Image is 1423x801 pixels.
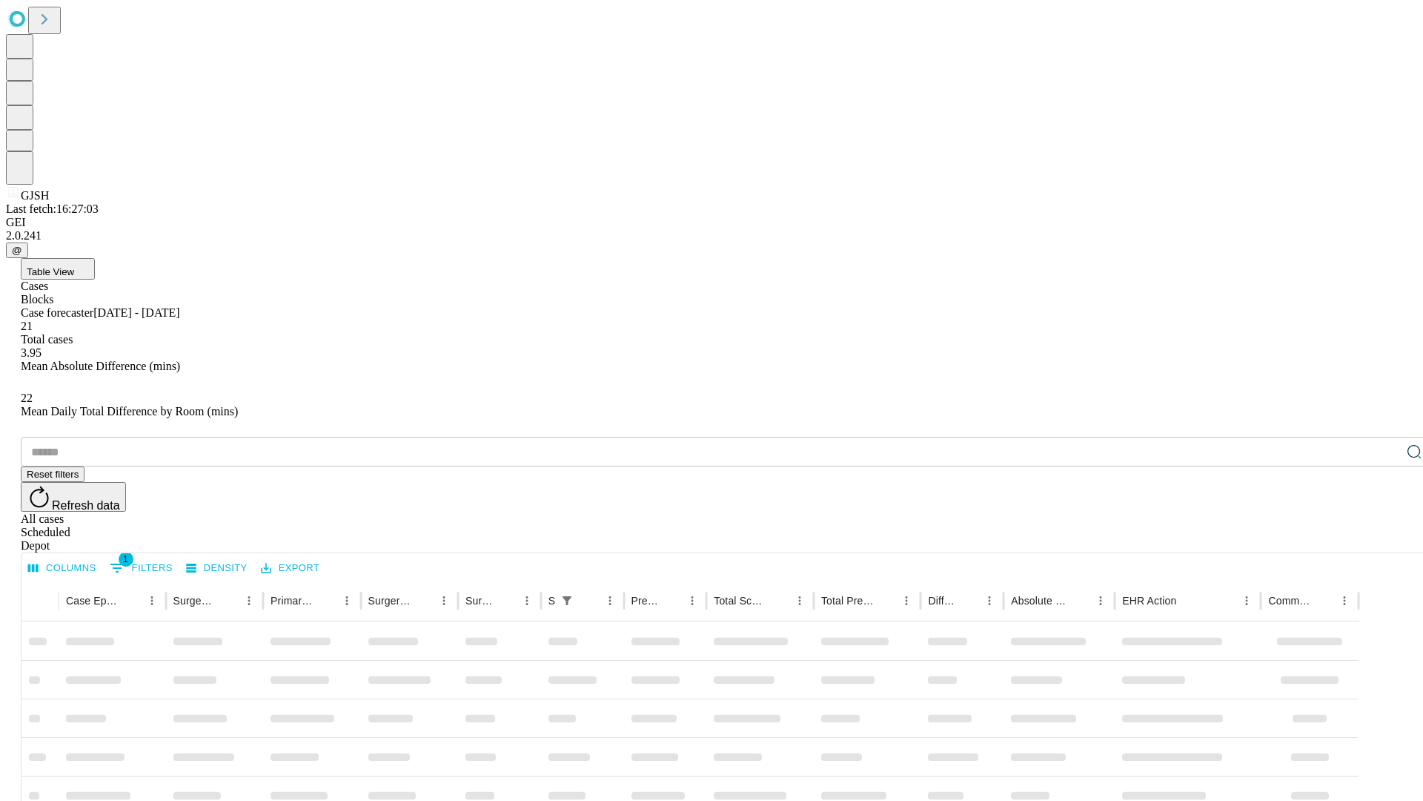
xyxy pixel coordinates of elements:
[631,595,660,607] div: Predicted In Room Duration
[271,595,314,607] div: Primary Service
[21,189,49,202] span: GJSH
[6,229,1417,243] div: 2.0.241
[21,320,33,332] span: 21
[21,482,126,512] button: Refresh data
[106,556,176,580] button: Show filters
[1090,590,1111,611] button: Menu
[769,590,789,611] button: Sort
[27,469,79,480] span: Reset filters
[928,595,957,607] div: Difference
[21,392,33,404] span: 22
[142,590,162,611] button: Menu
[1122,595,1176,607] div: EHR Action
[517,590,537,611] button: Menu
[368,595,411,607] div: Surgery Name
[218,590,239,611] button: Sort
[600,590,620,611] button: Menu
[119,552,133,567] span: 1
[979,590,1000,611] button: Menu
[6,202,99,215] span: Last fetch: 16:27:03
[1236,590,1257,611] button: Menu
[239,590,259,611] button: Menu
[557,590,577,611] button: Show filters
[12,245,22,256] span: @
[257,557,323,580] button: Export
[21,467,84,482] button: Reset filters
[21,258,95,280] button: Table View
[6,243,28,258] button: @
[821,595,875,607] div: Total Predicted Duration
[6,216,1417,229] div: GEI
[173,595,216,607] div: Surgeon Name
[896,590,917,611] button: Menu
[1313,590,1334,611] button: Sort
[1011,595,1068,607] div: Absolute Difference
[1178,590,1198,611] button: Sort
[875,590,896,611] button: Sort
[24,557,100,580] button: Select columns
[1069,590,1090,611] button: Sort
[496,590,517,611] button: Sort
[21,306,93,319] span: Case forecaster
[21,346,42,359] span: 3.95
[661,590,682,611] button: Sort
[413,590,434,611] button: Sort
[1268,595,1311,607] div: Comments
[714,595,767,607] div: Total Scheduled Duration
[548,595,555,607] div: Scheduled In Room Duration
[52,499,120,512] span: Refresh data
[316,590,336,611] button: Sort
[958,590,979,611] button: Sort
[579,590,600,611] button: Sort
[121,590,142,611] button: Sort
[465,595,494,607] div: Surgery Date
[182,557,251,580] button: Density
[21,333,73,346] span: Total cases
[1334,590,1355,611] button: Menu
[66,595,119,607] div: Case Epic Id
[21,405,238,418] span: Mean Daily Total Difference by Room (mins)
[789,590,810,611] button: Menu
[21,360,180,372] span: Mean Absolute Difference (mins)
[93,306,179,319] span: [DATE] - [DATE]
[27,266,74,277] span: Table View
[557,590,577,611] div: 1 active filter
[336,590,357,611] button: Menu
[682,590,703,611] button: Menu
[434,590,454,611] button: Menu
